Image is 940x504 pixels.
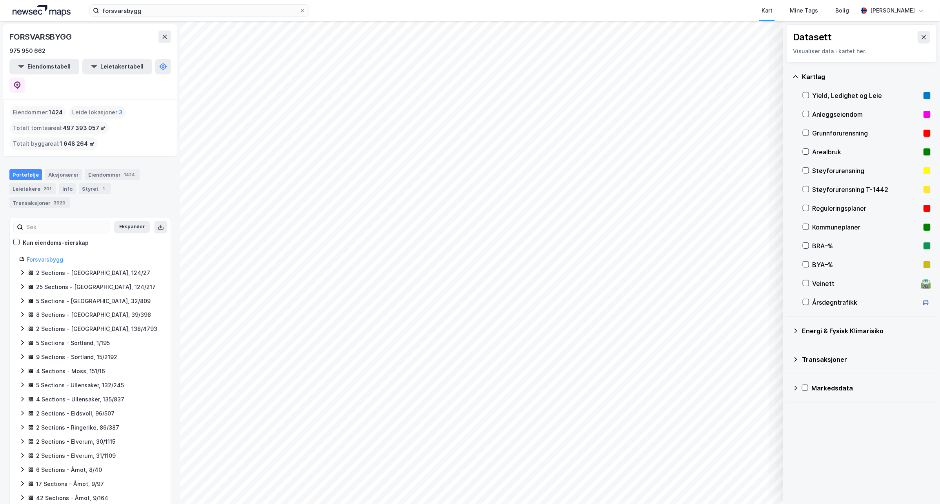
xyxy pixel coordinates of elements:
div: Kun eiendoms-eierskap [23,238,89,247]
button: Ekspander [114,221,150,233]
div: Totalt tomteareal : [10,122,109,134]
div: Bolig [835,6,849,15]
div: 975 950 662 [9,46,45,56]
div: Yield, Ledighet og Leie [812,91,920,100]
div: Veinett [812,279,918,288]
input: Søk [23,221,109,233]
input: Søk på adresse, matrikkel, gårdeiere, leietakere eller personer [99,5,299,16]
div: Portefølje [9,169,42,180]
a: Forsvarsbygg [27,256,63,263]
div: FORSVARSBYGG [9,31,73,43]
div: Kart [762,6,773,15]
div: Kommuneplaner [812,222,920,232]
div: 4 Sections - Moss, 151/16 [36,367,105,376]
div: Eiendommer : [10,106,66,119]
div: Reguleringsplaner [812,204,920,213]
div: Markedsdata [811,383,931,393]
div: 9 Sections - Sortland, 15/2192 [36,352,117,362]
div: Leietakere [9,183,56,194]
div: Årsdøgntrafikk [812,298,918,307]
span: 3 [119,108,123,117]
div: 5 Sections - [GEOGRAPHIC_DATA], 32/809 [36,296,151,306]
div: Transaksjoner [802,355,931,364]
div: Aksjonærer [45,169,82,180]
span: 1 648 264 ㎡ [60,139,95,148]
div: 🛣️ [921,278,931,289]
button: Eiendomstabell [9,59,79,74]
div: 8 Sections - [GEOGRAPHIC_DATA], 39/398 [36,310,151,320]
div: Totalt byggareal : [10,137,98,150]
div: 5 Sections - Sortland, 1/195 [36,338,110,348]
div: Kartlag [802,72,931,81]
div: Info [59,183,76,194]
div: Styret [79,183,111,194]
button: Leietakertabell [82,59,152,74]
div: Energi & Fysisk Klimarisiko [802,326,931,336]
div: Arealbruk [812,147,920,157]
span: 1424 [49,108,63,117]
div: Støyforurensning [812,166,920,175]
div: 2 Sections - Ringerike, 86/387 [36,423,119,432]
div: 1 [100,185,108,193]
div: Støyforurensning T-1442 [812,185,920,194]
div: Leide lokasjoner : [69,106,126,119]
div: Datasett [793,31,832,43]
div: Grunnforurensning [812,128,920,138]
div: [PERSON_NAME] [870,6,915,15]
div: 2 Sections - Elverum, 30/1115 [36,437,115,446]
div: BRA–% [812,241,920,251]
div: Eiendommer [85,169,140,180]
div: 42 Sections - Åmot, 9/164 [36,493,108,503]
iframe: Chat Widget [901,466,940,504]
div: Transaksjoner [9,197,70,208]
div: 4 Sections - Ullensaker, 135/837 [36,395,124,404]
div: 2 Sections - Eidsvoll, 96/507 [36,409,115,418]
div: BYA–% [812,260,920,269]
div: 3920 [52,199,67,207]
div: Visualiser data i kartet her. [793,47,930,56]
div: Kontrollprogram for chat [901,466,940,504]
div: 25 Sections - [GEOGRAPHIC_DATA], 124/217 [36,282,156,292]
div: 201 [42,185,53,193]
div: 6 Sections - Åmot, 8/40 [36,465,102,475]
div: 5 Sections - Ullensaker, 132/245 [36,381,124,390]
div: 2 Sections - [GEOGRAPHIC_DATA], 138/4793 [36,324,157,334]
div: Mine Tags [790,6,818,15]
img: logo.a4113a55bc3d86da70a041830d287a7e.svg [13,5,71,16]
div: 2 Sections - [GEOGRAPHIC_DATA], 124/27 [36,268,150,278]
div: 1424 [122,171,136,179]
div: 2 Sections - Elverum, 31/1109 [36,451,116,461]
span: 497 393 057 ㎡ [63,123,106,133]
div: Anleggseiendom [812,110,920,119]
div: 17 Sections - Åmot, 9/97 [36,479,104,489]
